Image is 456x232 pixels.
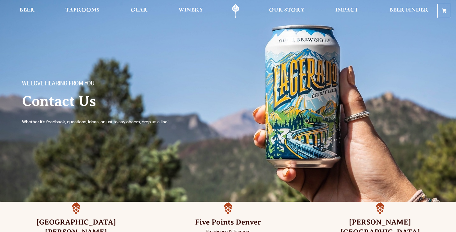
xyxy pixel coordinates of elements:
a: Beer Finder [385,4,432,18]
span: Gear [131,8,148,13]
a: Taprooms [61,4,104,18]
a: Beer [16,4,39,18]
a: Impact [331,4,362,18]
span: We love hearing from you [22,80,95,89]
span: Winery [178,8,203,13]
span: Beer [20,8,35,13]
p: Whether it’s feedback, questions, ideas, or just to say cheers, drop us a line! [22,119,181,126]
span: Beer Finder [389,8,428,13]
span: Impact [335,8,358,13]
h3: Five Points Denver [168,217,288,227]
span: Taprooms [65,8,100,13]
h2: Contact Us [22,93,216,109]
a: Odell Home [224,4,247,18]
span: Our Story [269,8,305,13]
a: Gear [127,4,152,18]
a: Winery [174,4,207,18]
a: Our Story [265,4,309,18]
